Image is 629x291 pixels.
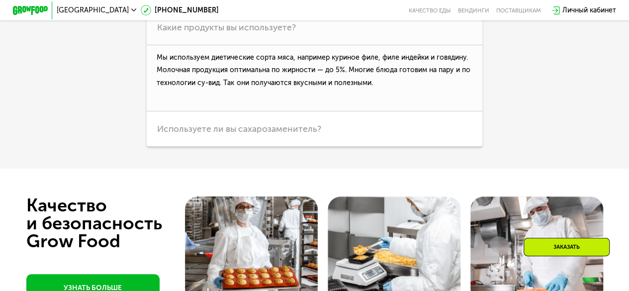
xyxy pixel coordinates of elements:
span: Используете ли вы сахарозаменитель? [157,123,321,134]
div: поставщикам [496,7,541,14]
span: Какие продукты вы используете? [157,22,296,33]
a: Качество еды [409,7,451,14]
div: Личный кабинет [562,5,616,15]
a: [PHONE_NUMBER] [141,5,219,15]
div: Заказать [524,238,610,256]
span: [GEOGRAPHIC_DATA] [57,7,129,14]
div: Качество и безопасность Grow Food [26,196,199,250]
a: Вендинги [458,7,489,14]
p: Мы используем диетические сорта мяса, например куриное филе, филе индейки и говядину. Молочная пр... [147,45,482,111]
